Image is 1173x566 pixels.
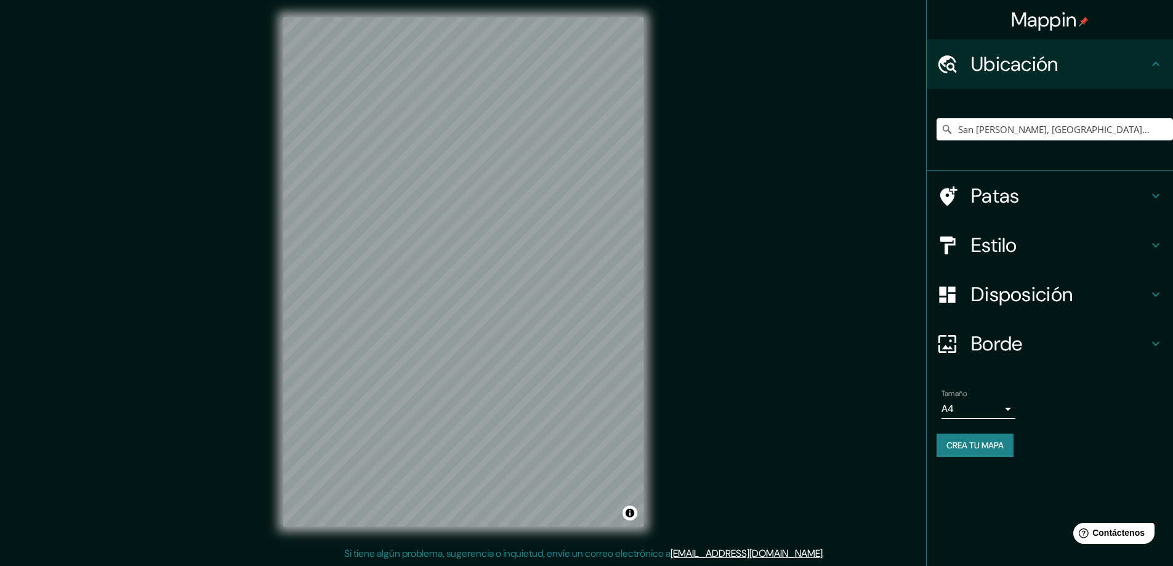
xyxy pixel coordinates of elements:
font: Patas [971,183,1020,209]
a: [EMAIL_ADDRESS][DOMAIN_NAME] [671,547,823,560]
font: A4 [941,402,954,415]
div: A4 [941,399,1015,419]
font: . [823,547,824,560]
img: pin-icon.png [1079,17,1089,26]
font: Disposición [971,281,1073,307]
font: Borde [971,331,1023,357]
font: . [824,546,826,560]
iframe: Lanzador de widgets de ayuda [1063,518,1159,552]
font: Ubicación [971,51,1058,77]
font: Tamaño [941,389,967,398]
div: Disposición [927,270,1173,319]
font: Si tiene algún problema, sugerencia o inquietud, envíe un correo electrónico a [344,547,671,560]
font: . [826,546,829,560]
font: Mappin [1011,7,1077,33]
div: Patas [927,171,1173,220]
font: Crea tu mapa [946,440,1004,451]
button: Crea tu mapa [937,434,1014,457]
div: Borde [927,319,1173,368]
button: Activar o desactivar atribución [623,506,637,520]
div: Ubicación [927,39,1173,89]
input: Elige tu ciudad o zona [937,118,1173,140]
div: Estilo [927,220,1173,270]
canvas: Mapa [283,17,643,527]
font: Estilo [971,232,1017,258]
